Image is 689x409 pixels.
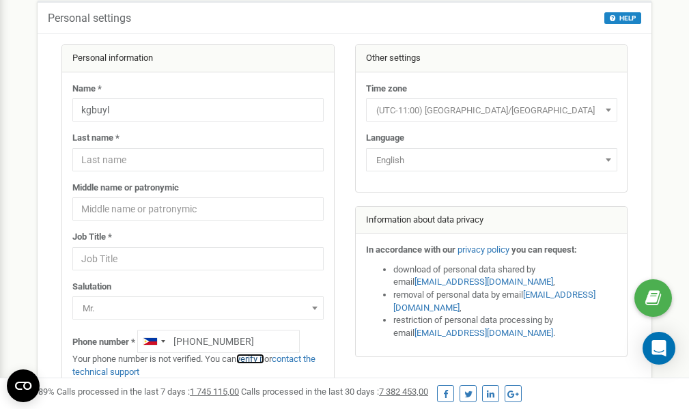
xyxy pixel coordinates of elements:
[414,328,553,338] a: [EMAIL_ADDRESS][DOMAIN_NAME]
[414,277,553,287] a: [EMAIL_ADDRESS][DOMAIN_NAME]
[72,336,135,349] label: Phone number *
[604,12,641,24] button: HELP
[62,45,334,72] div: Personal information
[77,299,319,318] span: Mr.
[356,45,628,72] div: Other settings
[72,98,324,122] input: Name
[190,386,239,397] u: 1 745 115,00
[356,207,628,234] div: Information about data privacy
[241,386,428,397] span: Calls processed in the last 30 days :
[366,132,404,145] label: Language
[393,314,617,339] li: restriction of personal data processing by email .
[57,386,239,397] span: Calls processed in the last 7 days :
[511,244,577,255] strong: you can request:
[7,369,40,402] button: Open CMP widget
[72,231,112,244] label: Job Title *
[366,83,407,96] label: Time zone
[458,244,509,255] a: privacy policy
[72,247,324,270] input: Job Title
[236,354,264,364] a: verify it
[137,330,300,353] input: +1-800-555-55-55
[393,264,617,289] li: download of personal data shared by email ,
[72,353,324,378] p: Your phone number is not verified. You can or
[72,148,324,171] input: Last name
[366,98,617,122] span: (UTC-11:00) Pacific/Midway
[379,386,428,397] u: 7 382 453,00
[393,289,617,314] li: removal of personal data by email ,
[72,132,119,145] label: Last name *
[371,101,613,120] span: (UTC-11:00) Pacific/Midway
[371,151,613,170] span: English
[72,281,111,294] label: Salutation
[393,290,595,313] a: [EMAIL_ADDRESS][DOMAIN_NAME]
[366,244,455,255] strong: In accordance with our
[138,330,169,352] div: Telephone country code
[72,296,324,320] span: Mr.
[72,182,179,195] label: Middle name or patronymic
[72,83,102,96] label: Name *
[72,354,315,377] a: contact the technical support
[48,12,131,25] h5: Personal settings
[72,197,324,221] input: Middle name or patronymic
[643,332,675,365] div: Open Intercom Messenger
[366,148,617,171] span: English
